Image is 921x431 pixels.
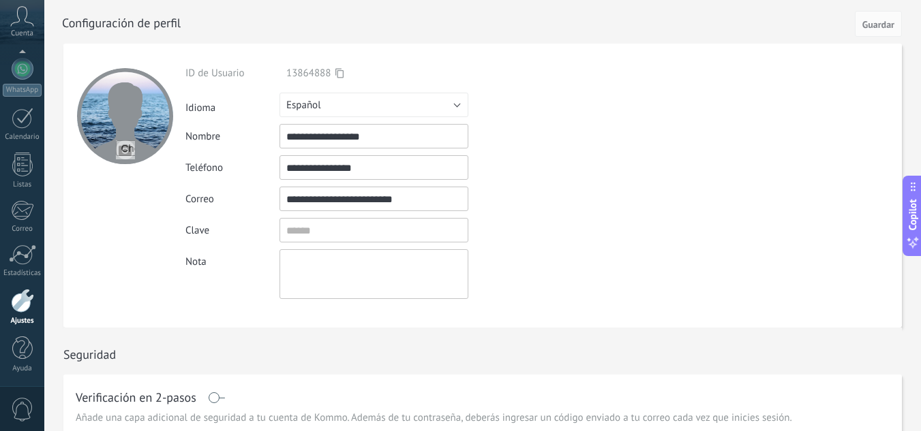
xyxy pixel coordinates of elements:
div: Correo [3,225,42,234]
span: Guardar [862,20,894,29]
span: 13864888 [286,67,331,80]
div: Calendario [3,133,42,142]
span: Cuenta [11,29,33,38]
div: Idioma [185,96,280,114]
span: Añade una capa adicional de seguridad a tu cuenta de Kommo. Además de tu contraseña, deberás ingr... [76,411,792,425]
div: Nombre [185,130,280,143]
div: Ayuda [3,364,42,373]
div: WhatsApp [3,84,42,97]
h1: Seguridad [63,347,116,362]
div: Correo [185,193,280,206]
div: Estadísticas [3,269,42,278]
button: Guardar [855,11,902,37]
div: Ajustes [3,317,42,325]
div: Clave [185,224,280,237]
div: ID de Usuario [185,67,280,80]
div: Teléfono [185,161,280,174]
div: Listas [3,180,42,189]
button: Español [280,93,468,117]
span: Copilot [906,199,920,230]
h1: Verificación en 2-pasos [76,392,196,403]
div: Nota [185,249,280,268]
span: Español [286,99,321,112]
